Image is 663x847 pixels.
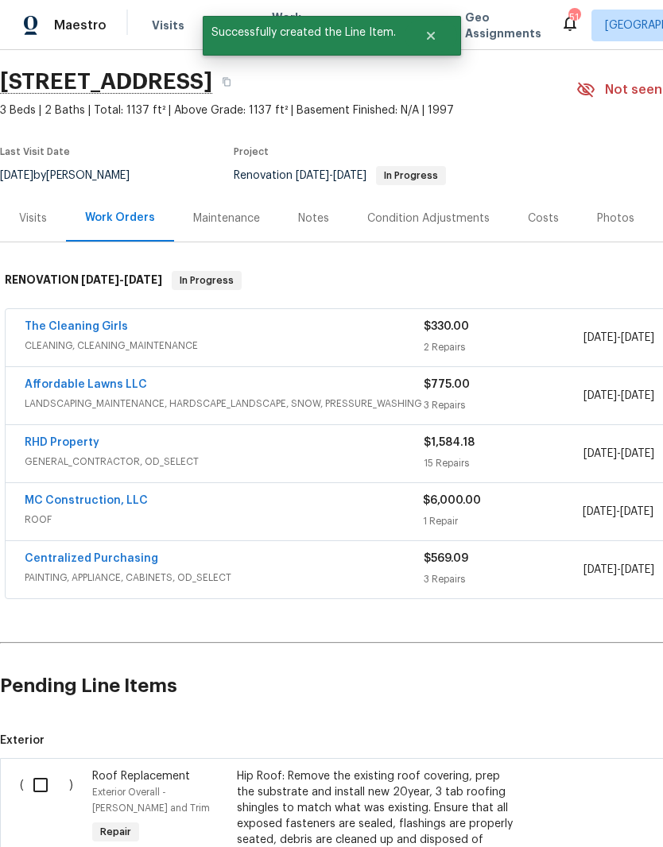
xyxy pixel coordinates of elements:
[584,448,617,459] span: [DATE]
[25,553,158,564] a: Centralized Purchasing
[54,17,107,33] span: Maestro
[423,495,481,506] span: $6,000.00
[584,390,617,401] span: [DATE]
[621,390,654,401] span: [DATE]
[94,824,138,840] span: Repair
[584,332,617,343] span: [DATE]
[424,321,469,332] span: $330.00
[203,16,405,49] span: Successfully created the Line Item.
[19,211,47,226] div: Visits
[423,513,582,529] div: 1 Repair
[85,210,155,226] div: Work Orders
[424,397,584,413] div: 3 Repairs
[25,379,147,390] a: Affordable Lawns LLC
[583,504,653,520] span: -
[584,330,654,346] span: -
[584,446,654,462] span: -
[528,211,559,226] div: Costs
[92,787,210,813] span: Exterior Overall - [PERSON_NAME] and Trim
[25,396,424,412] span: LANDSCAPING_MAINTENANCE, HARDSCAPE_LANDSCAPE, SNOW, PRESSURE_WASHING
[193,211,260,226] div: Maintenance
[81,274,162,285] span: -
[272,10,312,41] span: Work Orders
[25,321,128,332] a: The Cleaning Girls
[298,211,329,226] div: Notes
[25,495,148,506] a: MC Construction, LLC
[296,170,366,181] span: -
[152,17,184,33] span: Visits
[584,564,617,575] span: [DATE]
[378,171,444,180] span: In Progress
[92,771,190,782] span: Roof Replacement
[25,338,424,354] span: CLEANING, CLEANING_MAINTENANCE
[584,562,654,578] span: -
[367,211,490,226] div: Condition Adjustments
[621,332,654,343] span: [DATE]
[621,564,654,575] span: [DATE]
[25,454,424,470] span: GENERAL_CONTRACTOR, OD_SELECT
[81,274,119,285] span: [DATE]
[405,20,457,52] button: Close
[584,388,654,404] span: -
[25,512,423,528] span: ROOF
[424,379,470,390] span: $775.00
[621,448,654,459] span: [DATE]
[568,10,580,25] div: 51
[597,211,634,226] div: Photos
[234,170,446,181] span: Renovation
[25,437,99,448] a: RHD Property
[424,455,584,471] div: 15 Repairs
[424,339,584,355] div: 2 Repairs
[212,68,241,96] button: Copy Address
[333,170,366,181] span: [DATE]
[583,506,616,517] span: [DATE]
[5,271,162,290] h6: RENOVATION
[25,570,424,586] span: PAINTING, APPLIANCE, CABINETS, OD_SELECT
[296,170,329,181] span: [DATE]
[173,273,240,288] span: In Progress
[124,274,162,285] span: [DATE]
[424,571,584,587] div: 3 Repairs
[465,10,541,41] span: Geo Assignments
[424,553,468,564] span: $569.09
[234,147,269,157] span: Project
[620,506,653,517] span: [DATE]
[424,437,475,448] span: $1,584.18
